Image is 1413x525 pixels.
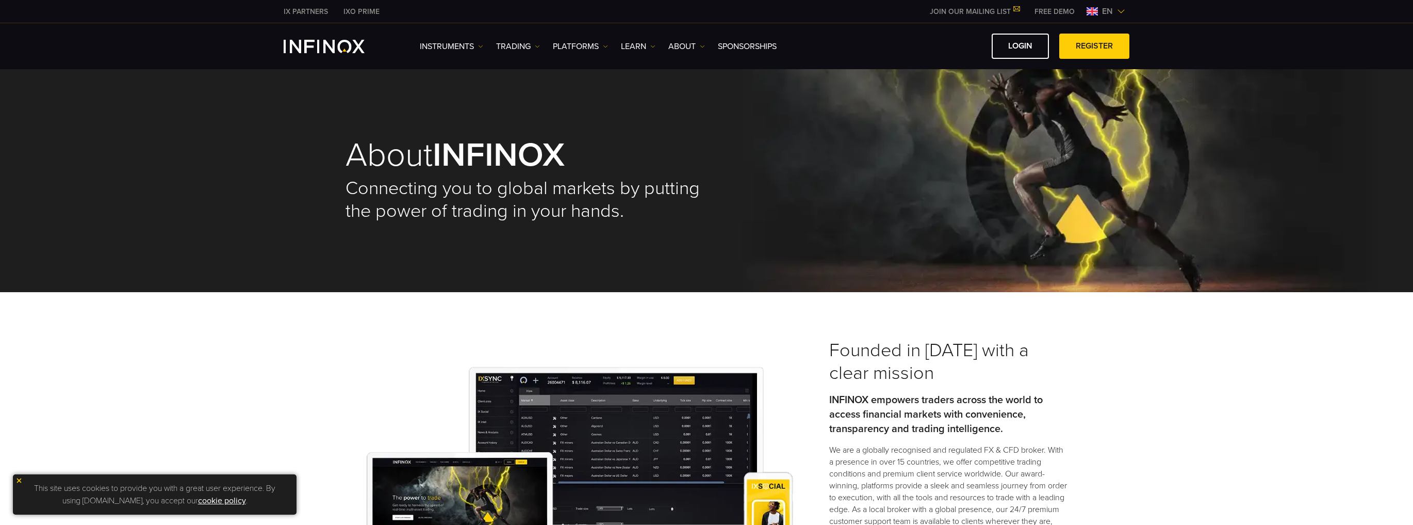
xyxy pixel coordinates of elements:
a: PLATFORMS [553,40,608,53]
strong: INFINOX [433,135,565,176]
span: en [1098,5,1117,18]
a: INFINOX Logo [284,40,389,53]
a: LOGIN [992,34,1049,59]
a: INFINOX MENU [1027,6,1082,17]
a: INFINOX [336,6,387,17]
h1: About [346,138,706,172]
a: JOIN OUR MAILING LIST [922,7,1027,16]
p: This site uses cookies to provide you with a great user experience. By using [DOMAIN_NAME], you a... [18,480,291,510]
h2: Connecting you to global markets by putting the power of trading in your hands. [346,177,706,222]
h3: Founded in [DATE] with a clear mission [829,339,1067,385]
a: TRADING [496,40,540,53]
img: yellow close icon [15,477,23,484]
a: INFINOX [276,6,336,17]
a: Instruments [420,40,483,53]
a: SPONSORSHIPS [718,40,777,53]
a: cookie policy [198,496,246,506]
p: INFINOX empowers traders across the world to access financial markets with convenience, transpare... [829,393,1067,436]
a: Learn [621,40,655,53]
a: REGISTER [1059,34,1129,59]
a: ABOUT [668,40,705,53]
